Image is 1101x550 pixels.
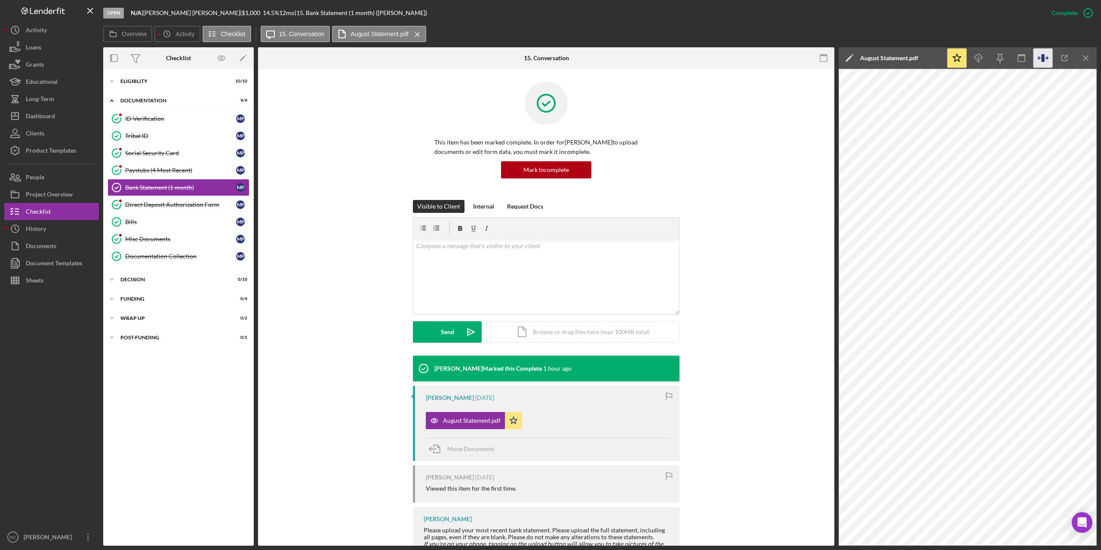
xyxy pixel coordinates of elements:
a: Misc DocumentsMP [108,230,249,248]
label: Activity [175,31,194,37]
div: Funding [120,296,226,301]
div: Checklist [166,55,191,61]
div: Mark Incomplete [523,161,569,178]
time: 2025-09-04 15:48 [475,474,494,481]
div: Checklist [26,203,51,222]
div: Product Templates [26,142,76,161]
button: Documents [4,237,99,255]
div: Bills [125,218,236,225]
div: Documents [26,237,56,257]
div: Paystubs (4 Most Recent) [125,167,236,174]
button: Sheets [4,272,99,289]
div: 14.5 % [263,9,279,16]
div: Activity [26,22,47,41]
button: Long-Term [4,90,99,108]
button: Internal [469,200,498,213]
button: Loans [4,39,99,56]
div: Long-Term [26,90,54,110]
button: Mark Incomplete [501,161,591,178]
a: Dashboard [4,108,99,125]
a: People [4,169,99,186]
time: 2025-09-09 19:56 [543,365,572,372]
div: ID Verification [125,115,236,122]
button: Request Docs [503,200,547,213]
div: Loans [26,39,41,58]
div: | [131,9,143,16]
a: Tribal IDMP [108,127,249,144]
div: | 15. Bank Statement (1 month) ([PERSON_NAME]) [295,9,427,16]
button: Overview [103,26,152,42]
div: August Statement.pdf [443,417,501,424]
div: 9 / 9 [232,98,247,103]
button: Checklist [203,26,251,42]
button: Move Documents [426,438,503,460]
button: Checklist [4,203,99,220]
div: Sheets [26,272,43,291]
a: ID VerificationMP [108,110,249,127]
button: August Statement.pdf [332,26,426,42]
div: Dashboard [26,108,55,127]
p: This item has been marked complete. In order for [PERSON_NAME] to upload documents or edit form d... [434,138,658,157]
div: People [26,169,44,188]
div: Visible to Client [417,200,460,213]
button: Send [413,321,482,343]
div: Tribal ID [125,132,236,139]
div: M P [236,132,245,140]
label: Checklist [221,31,246,37]
label: Overview [122,31,147,37]
div: Request Docs [507,200,543,213]
button: Grants [4,56,99,73]
button: Complete [1043,4,1097,22]
time: 2025-09-04 15:48 [475,394,494,401]
button: Activity [4,22,99,39]
span: $1,000 [242,9,260,16]
div: 0 / 10 [232,277,247,282]
div: M P [236,235,245,243]
div: Documentation [120,98,226,103]
div: 12 mo [279,9,295,16]
div: Send [441,321,454,343]
button: Project Overview [4,186,99,203]
div: August Statement.pdf [860,55,918,61]
a: Bank Statement (1 month)MP [108,179,249,196]
div: Viewed this item for the first time. [426,485,517,492]
button: Educational [4,73,99,90]
div: Misc Documents [125,236,236,243]
button: Document Templates [4,255,99,272]
div: M P [236,114,245,123]
div: M P [236,183,245,192]
div: Please upload your most recent bank statement. Please upload the full statement, including all pa... [424,527,671,541]
div: Grants [26,56,44,75]
button: RC[PERSON_NAME] [4,528,99,546]
label: 15. Conversation [279,31,325,37]
div: M P [236,252,245,261]
div: Open Intercom Messenger [1072,512,1092,533]
div: M P [236,149,245,157]
div: M P [236,200,245,209]
div: Open [103,8,124,18]
div: 15. Conversation [524,55,569,61]
div: Document Templates [26,255,82,274]
div: Direct Deposit Authorization Form [125,201,236,208]
a: Direct Deposit Authorization FormMP [108,196,249,213]
a: Social Security CardMP [108,144,249,162]
div: [PERSON_NAME] [22,528,77,548]
div: [PERSON_NAME] [426,474,474,481]
div: Decision [120,277,226,282]
a: Clients [4,125,99,142]
a: Documentation CollectionMP [108,248,249,265]
div: Bank Statement (1 month) [125,184,236,191]
div: Social Security Card [125,150,236,157]
button: History [4,220,99,237]
button: Product Templates [4,142,99,159]
div: Documentation Collection [125,253,236,260]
